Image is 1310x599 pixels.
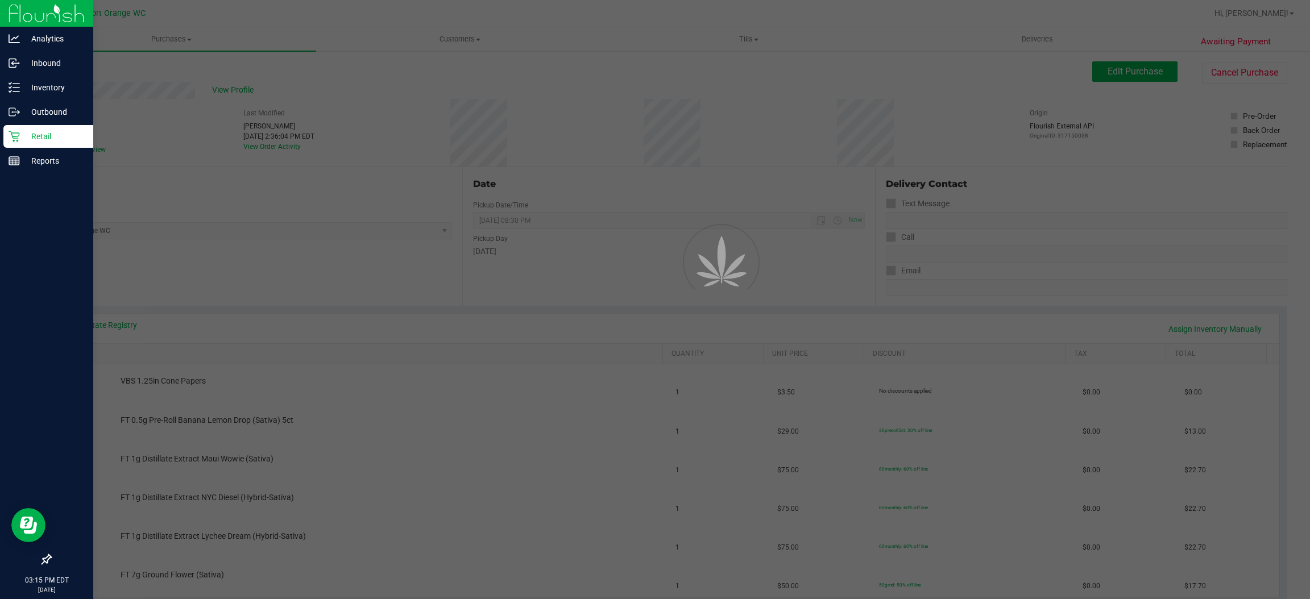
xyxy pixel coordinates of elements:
iframe: Resource center [11,508,45,542]
p: Inventory [20,81,88,94]
inline-svg: Inbound [9,57,20,69]
p: 03:15 PM EDT [5,575,88,585]
p: Outbound [20,105,88,119]
p: Retail [20,130,88,143]
inline-svg: Analytics [9,33,20,44]
inline-svg: Reports [9,155,20,167]
p: [DATE] [5,585,88,594]
p: Analytics [20,32,88,45]
p: Reports [20,154,88,168]
inline-svg: Inventory [9,82,20,93]
inline-svg: Outbound [9,106,20,118]
p: Inbound [20,56,88,70]
inline-svg: Retail [9,131,20,142]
